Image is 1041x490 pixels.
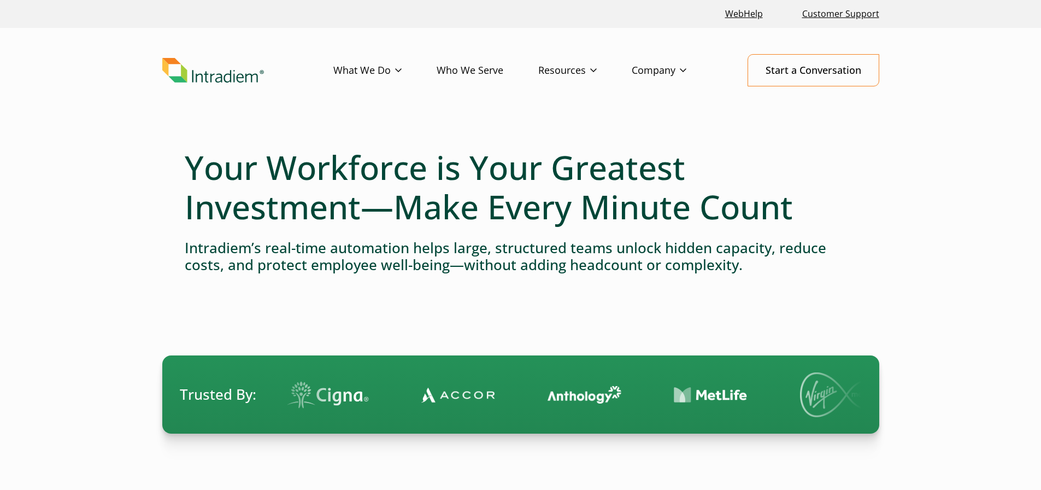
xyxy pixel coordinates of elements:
img: Intradiem [162,58,264,83]
img: Virgin Media logo. [800,372,877,417]
a: Customer Support [798,2,884,26]
img: Contact Center Automation MetLife Logo [674,387,748,404]
a: Link to homepage of Intradiem [162,58,333,83]
a: Who We Serve [437,55,538,86]
a: What We Do [333,55,437,86]
span: Trusted By: [180,384,256,405]
h4: Intradiem’s real-time automation helps large, structured teams unlock hidden capacity, reduce cos... [185,240,857,273]
img: Contact Center Automation Accor Logo [421,387,495,403]
a: Start a Conversation [748,54,879,86]
a: Link opens in a new window [721,2,767,26]
a: Resources [538,55,632,86]
a: Company [632,55,721,86]
h1: Your Workforce is Your Greatest Investment—Make Every Minute Count [185,148,857,226]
